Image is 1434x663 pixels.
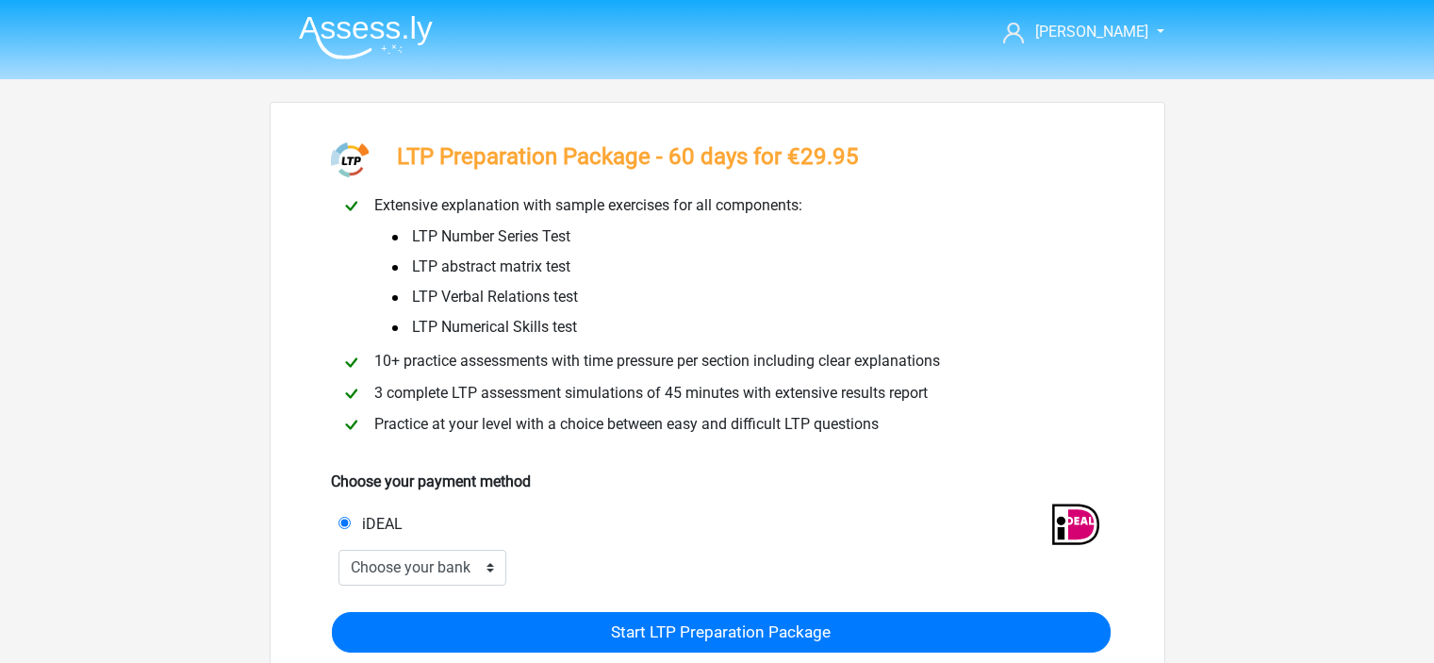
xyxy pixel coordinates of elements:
img: checkmark [339,382,363,406]
font: LTP Verbal Relations test [412,288,578,306]
font: Extensive explanation with sample exercises for all components: [374,196,802,214]
font: LTP Number Series Test [412,227,570,245]
img: checkmark [339,194,363,218]
font: iDEAL [362,515,403,533]
font: 3 complete LTP assessment simulations of 45 minutes with extensive results report [374,384,928,402]
img: checkmark [339,351,363,374]
font: Practice at your level with a choice between easy and difficult LTP questions [374,415,879,433]
img: ltp.png [331,141,370,179]
img: checkmark [339,413,363,437]
font: [PERSON_NAME] [1035,23,1148,41]
a: [PERSON_NAME] [996,21,1150,43]
font: Choose your payment method [331,472,531,490]
font: LTP Numerical Skills test [412,318,577,336]
font: 10+ practice assessments with time pressure per section including clear explanations [374,352,940,370]
font: LTP abstract matrix test [412,257,570,275]
img: Assessly [299,15,433,59]
font: LTP Preparation Package - 60 days for €29.95 [397,143,859,170]
input: Start LTP Preparation Package [332,612,1111,653]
